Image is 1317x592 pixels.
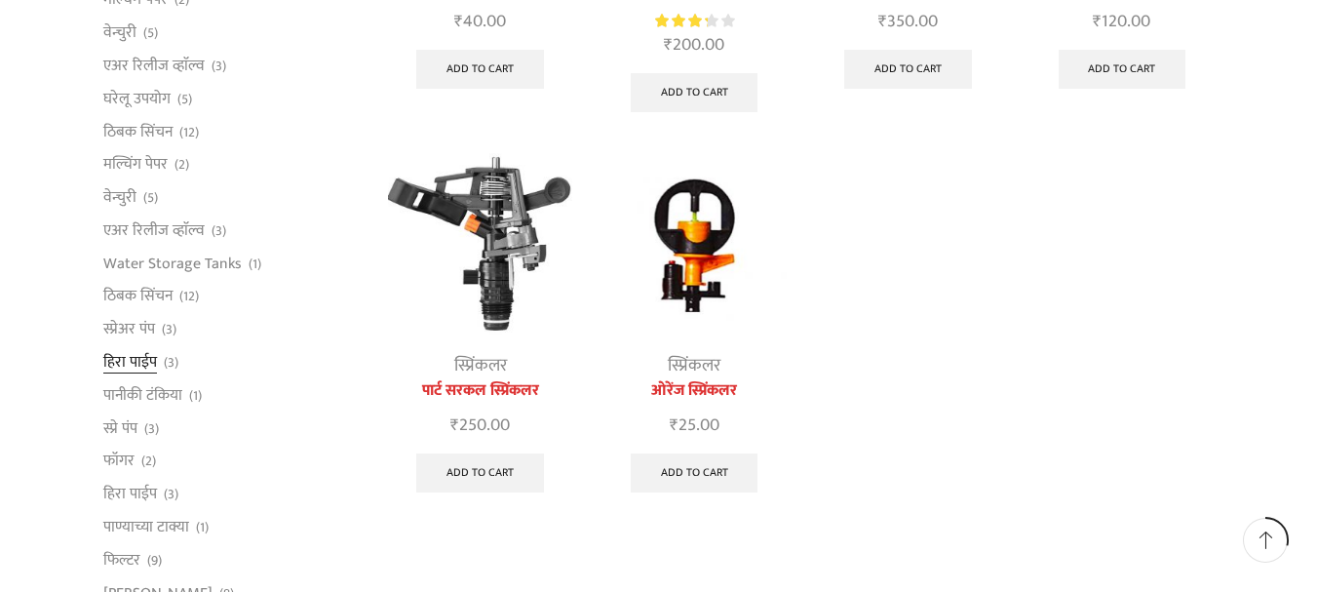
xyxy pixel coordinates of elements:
[144,419,159,439] span: (3)
[450,411,510,440] bdi: 250.00
[454,7,506,36] bdi: 40.00
[103,346,157,379] a: हिरा पाईप
[416,454,544,493] a: Add to cart: “पार्ट सरकल स्प्रिंकलर”
[103,543,140,576] a: फिल्टर
[164,353,178,373] span: (3)
[164,485,178,504] span: (3)
[655,11,708,31] span: Rated out of 5
[668,351,720,380] a: स्प्रिंकलर
[454,351,507,380] a: स्प्रिंकलर
[196,518,209,537] span: (1)
[103,378,182,412] a: पानीकी टंकिया
[631,454,758,493] a: Add to cart: “ओरेंज स्प्रिंकलर”
[103,115,173,148] a: ठिबक सिंचन
[189,386,202,406] span: (1)
[450,411,459,440] span: ₹
[162,320,176,339] span: (3)
[103,510,189,543] a: पाण्याच्या टाक्या
[141,452,156,471] span: (2)
[143,23,158,43] span: (5)
[179,287,199,306] span: (12)
[844,50,972,89] a: Add to cart: “बलवान स्प्रिंकलर”
[388,379,572,403] a: पार्ट सरकल स्प्रिंकलर
[601,153,786,337] img: Orange-Sprinkler
[454,7,463,36] span: ₹
[177,90,192,109] span: (5)
[670,411,719,440] bdi: 25.00
[1093,7,1102,36] span: ₹
[878,7,938,36] bdi: 350.00
[179,123,199,142] span: (12)
[1093,7,1150,36] bdi: 120.00
[143,188,158,208] span: (5)
[664,30,724,59] bdi: 200.00
[103,247,242,280] a: Water Storage Tanks
[655,11,734,31] div: Rated 3.33 out of 5
[631,73,758,112] a: Add to cart: “मिनी स्प्रिंकलर”
[103,181,136,215] a: वेन्चुरी
[103,412,137,445] a: स्प्रे पंप
[1059,50,1186,89] a: Add to cart: “सारस स्प्रिंकलर”
[878,7,887,36] span: ₹
[103,478,157,511] a: हिरा पाईप
[601,379,786,403] a: ओरेंज स्प्रिंकलर
[103,214,205,247] a: एअर रिलीज व्हाॅल्व
[249,255,261,274] span: (1)
[212,221,226,241] span: (3)
[103,280,173,313] a: ठिबक सिंचन
[664,30,673,59] span: ₹
[103,148,168,181] a: मल्चिंग पेपर
[103,313,155,346] a: स्प्रेअर पंप
[388,153,572,337] img: part circle sprinkler
[147,551,162,571] span: (9)
[103,17,136,50] a: वेन्चुरी
[103,445,135,478] a: फॉगर
[103,82,171,115] a: घरेलू उपयोग
[416,50,544,89] a: Add to cart: “बटरफ्लाय माइक्रो स्प्रिंक्लर”
[174,155,189,175] span: (2)
[212,57,226,76] span: (3)
[670,411,678,440] span: ₹
[103,50,205,83] a: एअर रिलीज व्हाॅल्व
